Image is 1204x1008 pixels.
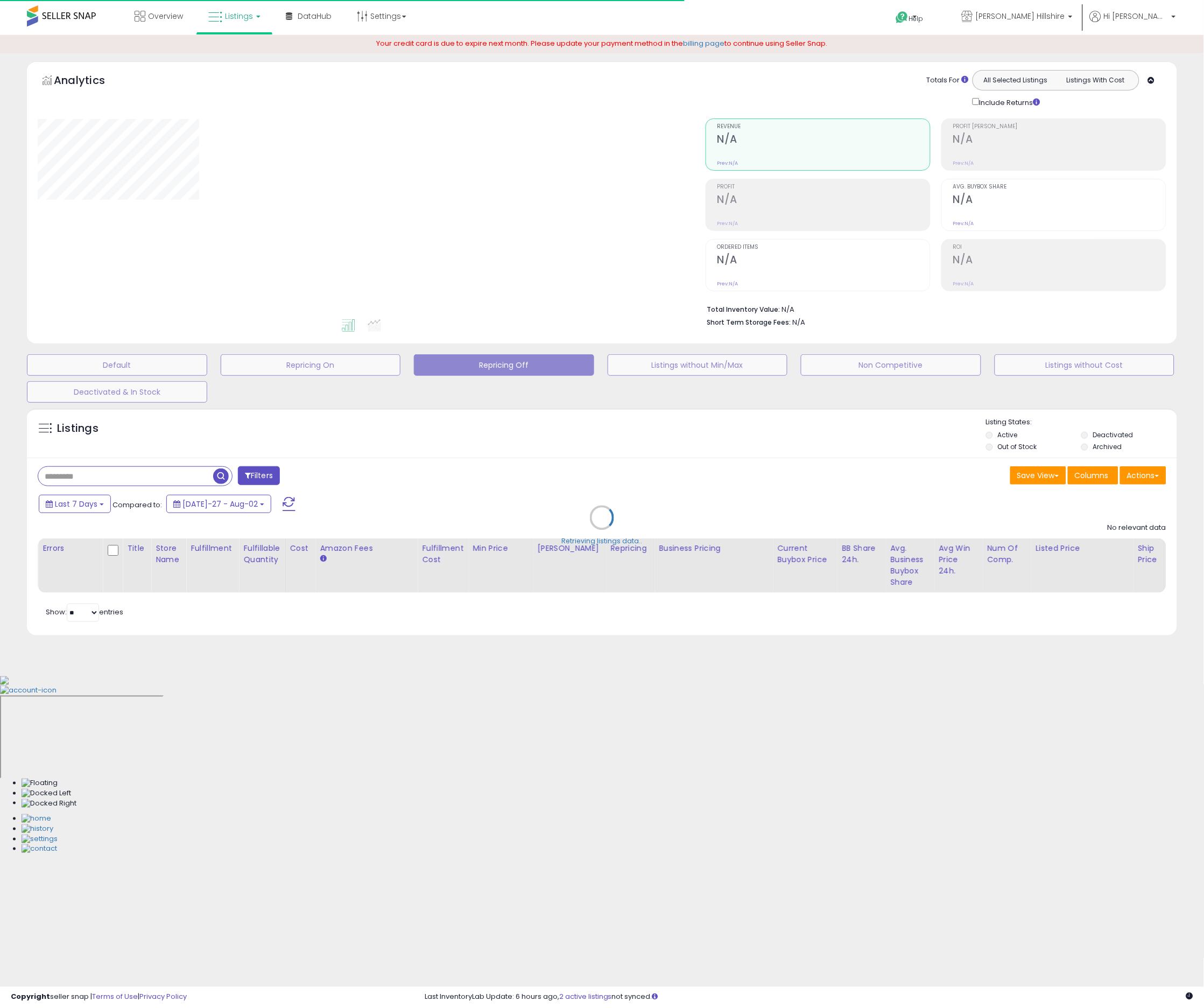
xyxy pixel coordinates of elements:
span: Help [909,14,924,23]
small: Prev: N/A [953,220,974,227]
span: Your credit card is due to expire next month. Please update your payment method in the to continu... [377,38,828,48]
img: Settings [22,835,58,845]
button: Listings without Min/Max [608,354,788,376]
i: Get Help [896,11,909,24]
span: Listings [225,11,253,22]
button: Deactivated & In Stock [27,381,207,403]
button: Listings without Cost [995,354,1175,376]
h2: N/A [953,193,1166,208]
button: Repricing On [221,354,401,376]
h2: N/A [717,254,930,268]
span: ROI [953,244,1166,250]
img: Floating [22,779,58,789]
small: Prev: N/A [717,220,738,227]
img: History [22,824,53,835]
a: Hi [PERSON_NAME] [1090,11,1176,35]
span: Profit [PERSON_NAME] [953,124,1166,130]
a: billing page [684,38,725,48]
h2: N/A [717,133,930,148]
span: DataHub [298,11,332,22]
button: Non Competitive [801,354,981,376]
span: Avg. Buybox Share [953,184,1166,190]
span: [PERSON_NAME] Hillshire [976,11,1065,22]
a: Help [888,3,945,35]
img: Docked Left [22,789,71,799]
b: Short Term Storage Fees: [707,318,791,327]
div: Retrieving listings data.. [562,536,643,546]
span: Ordered Items [717,244,930,250]
span: N/A [793,317,806,327]
img: Docked Right [22,799,76,809]
button: Default [27,354,207,376]
span: Overview [148,11,183,22]
span: Profit [717,184,930,190]
img: Contact [22,844,57,855]
span: Revenue [717,124,930,130]
small: Prev: N/A [953,281,974,287]
button: Repricing Off [414,354,594,376]
small: Prev: N/A [717,281,738,287]
button: Listings With Cost [1055,73,1136,87]
h2: N/A [717,193,930,208]
h2: N/A [953,254,1166,268]
div: Totals For [927,75,969,86]
small: Prev: N/A [953,160,974,166]
li: N/A [707,302,1158,315]
h2: N/A [953,133,1166,148]
span: Hi [PERSON_NAME] [1104,11,1168,22]
small: Prev: N/A [717,160,738,166]
h5: Analytics [54,73,126,90]
button: All Selected Listings [976,73,1056,87]
img: Home [22,814,51,824]
div: Include Returns [964,96,1053,108]
b: Total Inventory Value: [707,305,780,314]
